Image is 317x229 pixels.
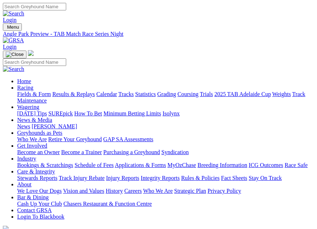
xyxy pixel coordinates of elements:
[17,162,314,168] div: Industry
[3,17,16,23] a: Login
[115,162,166,168] a: Applications & Forms
[17,91,314,104] div: Racing
[208,188,241,194] a: Privacy Policy
[59,175,104,181] a: Track Injury Rebate
[106,188,123,194] a: History
[3,3,66,10] input: Search
[28,50,34,56] img: logo-grsa-white.png
[17,104,39,110] a: Wagering
[118,91,134,97] a: Tracks
[61,149,102,155] a: Become a Trainer
[249,162,283,168] a: ICG Outcomes
[17,117,52,123] a: News & Media
[141,175,180,181] a: Integrity Reports
[17,194,49,200] a: Bar & Dining
[167,162,196,168] a: MyOzChase
[17,143,47,149] a: Get Involved
[3,31,314,37] a: Angle Park Preview - TAB Match Race Series Night
[17,168,55,175] a: Care & Integrity
[106,175,139,181] a: Injury Reports
[17,201,62,207] a: Cash Up Your Club
[17,201,314,207] div: Bar & Dining
[17,181,31,187] a: About
[272,91,291,97] a: Weights
[17,214,64,220] a: Login To Blackbook
[249,175,282,181] a: Stay On Track
[284,162,307,168] a: Race Safe
[214,91,271,97] a: 2025 TAB Adelaide Cup
[3,37,24,44] img: GRSA
[48,136,102,142] a: Retire Your Greyhound
[174,188,206,194] a: Strategic Plan
[17,91,305,104] a: Track Maintenance
[48,110,73,116] a: SUREpick
[181,175,220,181] a: Rules & Policies
[221,175,247,181] a: Fact Sheets
[17,110,47,116] a: [DATE] Tips
[74,162,113,168] a: Schedule of Fees
[17,162,73,168] a: Bookings & Scratchings
[17,85,33,91] a: Racing
[17,136,314,143] div: Greyhounds as Pets
[6,52,24,57] img: Close
[17,149,314,156] div: Get Involved
[143,188,173,194] a: Who We Are
[17,175,314,181] div: Care & Integrity
[31,123,77,129] a: [PERSON_NAME]
[3,66,24,72] img: Search
[7,24,19,30] span: Menu
[103,136,153,142] a: GAP SA Assessments
[52,91,95,97] a: Results & Replays
[17,78,31,84] a: Home
[3,23,22,31] button: Toggle navigation
[17,110,314,117] div: Wagering
[197,162,247,168] a: Breeding Information
[177,91,199,97] a: Coursing
[103,110,161,116] a: Minimum Betting Limits
[3,44,16,50] a: Login
[3,51,26,58] button: Toggle navigation
[17,188,62,194] a: We Love Our Dogs
[74,110,102,116] a: How To Bet
[17,156,36,162] a: Industry
[17,175,57,181] a: Stewards Reports
[17,123,314,130] div: News & Media
[17,207,52,213] a: Contact GRSA
[124,188,142,194] a: Careers
[63,188,104,194] a: Vision and Values
[200,91,213,97] a: Trials
[17,123,30,129] a: News
[103,149,160,155] a: Purchasing a Greyhound
[96,91,117,97] a: Calendar
[17,149,60,155] a: Become an Owner
[17,136,47,142] a: Who We Are
[135,91,156,97] a: Statistics
[17,188,314,194] div: About
[63,201,152,207] a: Chasers Restaurant & Function Centre
[17,130,62,136] a: Greyhounds as Pets
[161,149,189,155] a: Syndication
[3,10,24,17] img: Search
[3,58,66,66] input: Search
[157,91,176,97] a: Grading
[162,110,180,116] a: Isolynx
[17,91,51,97] a: Fields & Form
